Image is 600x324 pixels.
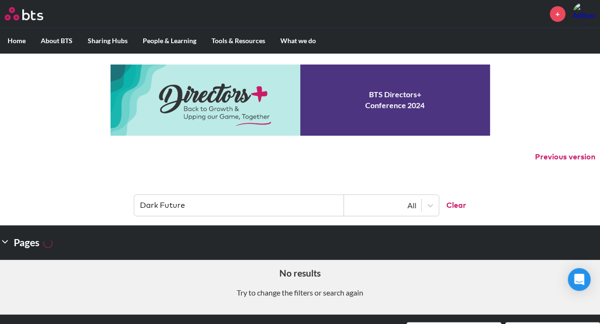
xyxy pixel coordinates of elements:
[33,28,80,53] label: About BTS
[439,195,466,216] button: Clear
[135,28,204,53] label: People & Learning
[550,6,565,22] a: +
[568,268,591,291] div: Open Intercom Messenger
[572,2,595,25] img: Adityo Goswami
[204,28,273,53] label: Tools & Resources
[273,28,323,53] label: What we do
[535,152,595,162] button: Previous version
[111,65,490,136] a: Conference 2024
[80,28,135,53] label: Sharing Hubs
[5,7,61,20] a: Go home
[7,267,593,280] h5: No results
[7,287,593,298] p: Try to change the filters or search again
[5,7,43,20] img: BTS Logo
[134,195,344,216] input: Find contents, pages and demos...
[349,200,416,211] div: All
[572,2,595,25] a: Profile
